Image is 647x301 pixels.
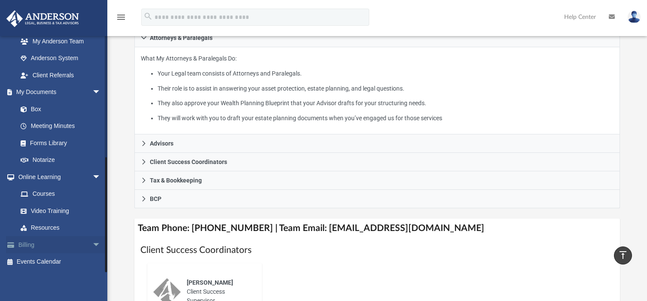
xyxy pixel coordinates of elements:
[158,98,614,109] li: They also approve your Wealth Planning Blueprint that your Advisor drafts for your structuring ne...
[628,11,641,23] img: User Pic
[6,236,114,253] a: Billingarrow_drop_down
[12,202,105,219] a: Video Training
[150,140,173,146] span: Advisors
[134,28,620,47] a: Attorneys & Paralegals
[92,168,109,186] span: arrow_drop_down
[12,50,109,67] a: Anderson System
[134,171,620,190] a: Tax & Bookkeeping
[134,47,620,134] div: Attorneys & Paralegals
[6,168,109,185] a: Online Learningarrow_drop_down
[6,253,114,271] a: Events Calendar
[12,219,109,237] a: Resources
[12,100,105,118] a: Box
[141,53,614,123] p: What My Attorneys & Paralegals Do:
[134,134,620,153] a: Advisors
[614,246,632,265] a: vertical_align_top
[92,236,109,254] span: arrow_drop_down
[140,244,614,256] h1: Client Success Coordinators
[12,67,109,84] a: Client Referrals
[12,118,109,135] a: Meeting Minutes
[150,196,161,202] span: BCP
[134,190,620,208] a: BCP
[134,153,620,171] a: Client Success Coordinators
[134,219,620,238] h4: Team Phone: [PHONE_NUMBER] | Team Email: [EMAIL_ADDRESS][DOMAIN_NAME]
[150,177,202,183] span: Tax & Bookkeeping
[158,68,614,79] li: Your Legal team consists of Attorneys and Paralegals.
[12,134,105,152] a: Forms Library
[116,12,126,22] i: menu
[150,159,227,165] span: Client Success Coordinators
[143,12,153,21] i: search
[12,152,109,169] a: Notarize
[187,279,233,286] span: [PERSON_NAME]
[150,35,213,41] span: Attorneys & Paralegals
[158,83,614,94] li: Their role is to assist in answering your asset protection, estate planning, and legal questions.
[12,185,109,203] a: Courses
[92,84,109,101] span: arrow_drop_down
[4,10,82,27] img: Anderson Advisors Platinum Portal
[116,16,126,22] a: menu
[158,113,614,124] li: They will work with you to draft your estate planning documents when you’ve engaged us for those ...
[618,250,628,260] i: vertical_align_top
[6,84,109,101] a: My Documentsarrow_drop_down
[12,33,105,50] a: My Anderson Team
